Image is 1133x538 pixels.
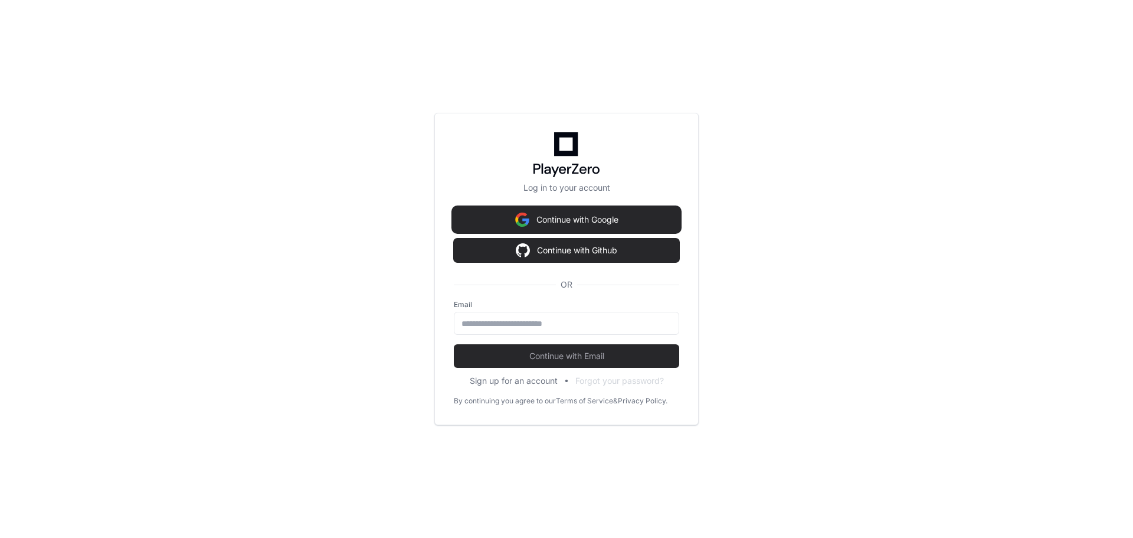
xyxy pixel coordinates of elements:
div: & [613,396,618,406]
button: Continue with Email [454,344,679,368]
img: Sign in with google [515,208,529,231]
p: Log in to your account [454,182,679,194]
button: Forgot your password? [575,375,664,387]
button: Continue with Google [454,208,679,231]
img: Sign in with google [516,239,530,262]
a: Privacy Policy. [618,396,667,406]
div: By continuing you agree to our [454,396,556,406]
label: Email [454,300,679,309]
span: Continue with Email [454,350,679,362]
a: Terms of Service [556,396,613,406]
button: Sign up for an account [470,375,558,387]
span: OR [556,279,577,291]
button: Continue with Github [454,239,679,262]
